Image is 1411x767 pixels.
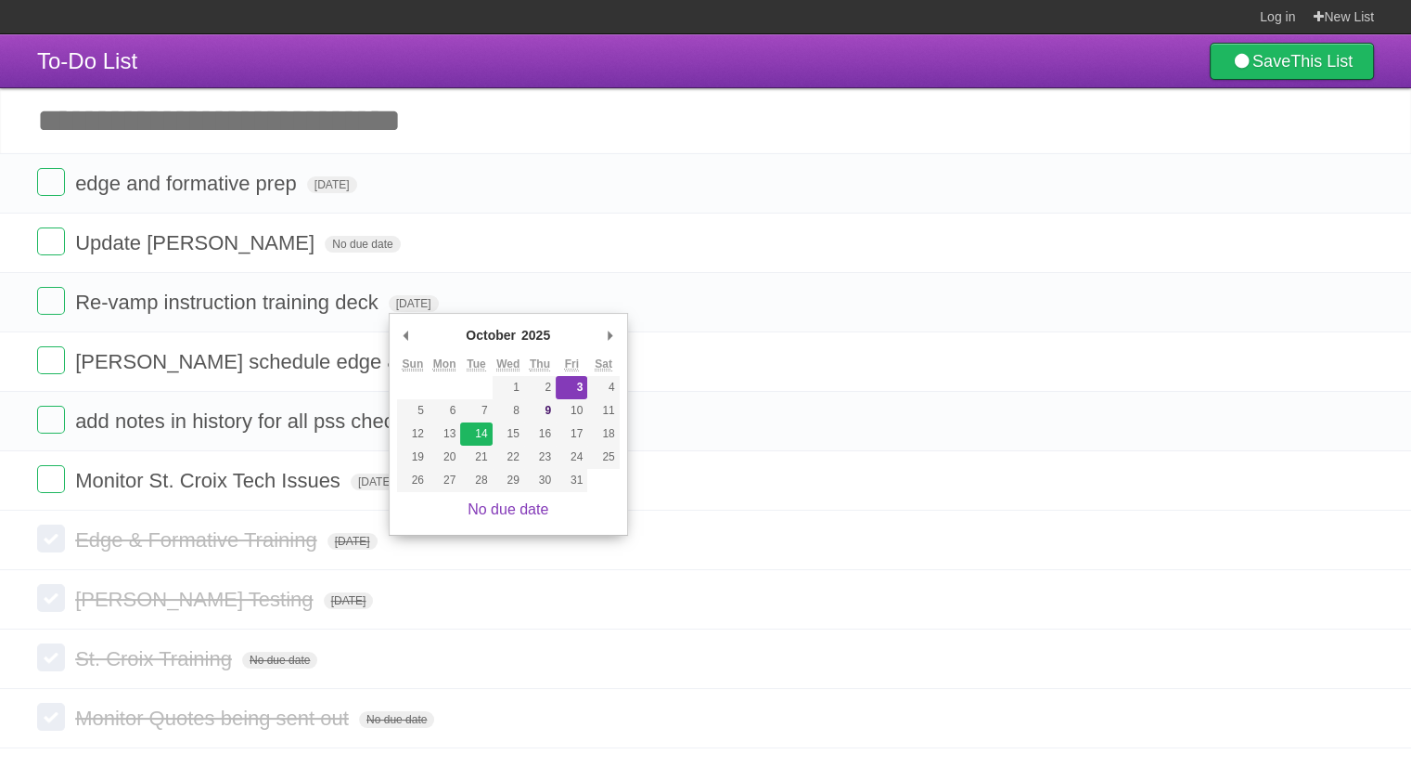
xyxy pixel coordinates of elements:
button: 2 [524,376,556,399]
button: 16 [524,422,556,446]
span: edge and formative prep [75,172,301,195]
button: 24 [556,446,587,469]
label: Done [37,703,65,731]
button: 17 [556,422,587,446]
span: Monitor St. Croix Tech Issues [75,469,345,492]
span: [PERSON_NAME] schedule edge & formative [75,350,495,373]
a: No due date [468,501,548,517]
button: 11 [587,399,619,422]
span: St. Croix Training [75,647,237,670]
button: 30 [524,469,556,492]
button: 19 [397,446,429,469]
button: 8 [493,399,524,422]
button: 12 [397,422,429,446]
abbr: Friday [565,357,579,371]
label: Done [37,287,65,315]
abbr: Wednesday [496,357,520,371]
button: Next Month [601,321,620,349]
b: This List [1290,52,1353,71]
span: Update [PERSON_NAME] [75,231,319,254]
span: No due date [242,652,317,669]
span: No due date [325,236,400,253]
button: 31 [556,469,587,492]
button: Previous Month [397,321,416,349]
label: Done [37,643,65,671]
abbr: Sunday [403,357,424,371]
span: [DATE] [389,295,439,312]
label: Done [37,168,65,196]
label: Done [37,465,65,493]
label: Done [37,406,65,434]
button: 22 [493,446,524,469]
label: Done [37,584,65,612]
abbr: Tuesday [467,357,485,371]
span: [DATE] [324,592,374,609]
span: add notes in history for all pss check-in accounts [75,409,519,433]
span: [PERSON_NAME] Testing [75,588,317,611]
div: 2025 [519,321,553,349]
button: 26 [397,469,429,492]
span: To-Do List [37,48,137,73]
button: 20 [429,446,460,469]
button: 29 [493,469,524,492]
button: 5 [397,399,429,422]
span: Edge & Formative Training [75,528,321,552]
button: 9 [524,399,556,422]
button: 21 [460,446,492,469]
span: Monitor Quotes being sent out [75,707,353,730]
span: [DATE] [307,176,357,193]
button: 3 [556,376,587,399]
button: 25 [587,446,619,469]
span: Re-vamp instruction training deck [75,291,382,314]
button: 10 [556,399,587,422]
label: Done [37,525,65,552]
button: 13 [429,422,460,446]
span: [DATE] [327,533,378,550]
label: Done [37,346,65,374]
button: 15 [493,422,524,446]
a: SaveThis List [1210,43,1374,80]
abbr: Monday [433,357,456,371]
button: 7 [460,399,492,422]
button: 6 [429,399,460,422]
button: 1 [493,376,524,399]
button: 27 [429,469,460,492]
label: Done [37,227,65,255]
span: [DATE] [351,474,401,490]
button: 23 [524,446,556,469]
button: 4 [587,376,619,399]
abbr: Saturday [595,357,612,371]
button: 14 [460,422,492,446]
span: No due date [359,711,434,728]
div: October [463,321,519,349]
button: 28 [460,469,492,492]
abbr: Thursday [530,357,550,371]
button: 18 [587,422,619,446]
